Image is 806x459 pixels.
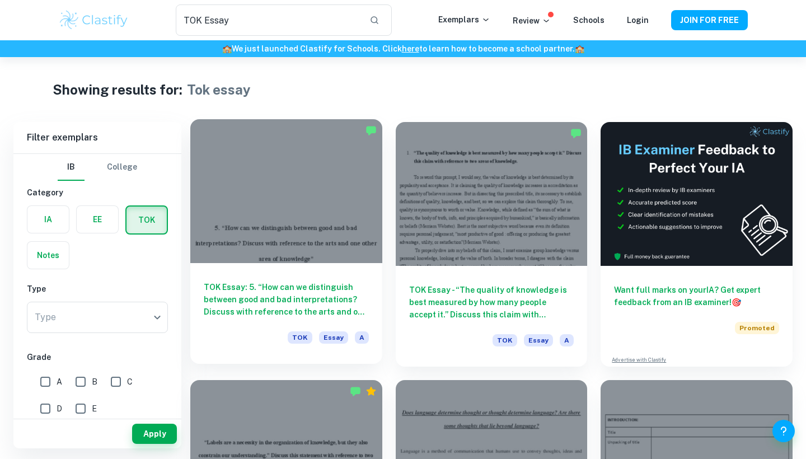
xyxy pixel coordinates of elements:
h6: Type [27,283,168,295]
a: Schools [573,16,604,25]
img: Clastify logo [58,9,129,31]
h6: Filter exemplars [13,122,181,153]
h6: Grade [27,351,168,363]
a: TOK Essay - “The quality of knowledge is best measured by how many people accept it.” Discuss thi... [396,122,588,367]
span: A [560,334,574,346]
button: IB [58,154,85,181]
span: D [57,402,62,415]
span: Essay [319,331,348,344]
input: Search for any exemplars... [176,4,360,36]
img: Thumbnail [601,122,793,266]
span: 🏫 [222,44,232,53]
span: Essay [524,334,553,346]
img: Marked [350,386,361,397]
a: Login [627,16,649,25]
span: 🏫 [575,44,584,53]
span: C [127,376,133,388]
span: B [92,376,97,388]
button: TOK [126,207,167,233]
button: Help and Feedback [772,420,795,442]
h1: Showing results for: [53,79,182,100]
div: Filter type choice [58,154,137,181]
button: JOIN FOR FREE [671,10,748,30]
span: A [355,331,369,344]
button: Apply [132,424,177,444]
h6: Category [27,186,168,199]
span: E [92,402,97,415]
a: here [402,44,419,53]
span: TOK [493,334,517,346]
a: TOK Essay: 5. “How can we distinguish between good and bad interpretations? Discuss with referenc... [190,122,382,367]
a: Want full marks on yourIA? Get expert feedback from an IB examiner!PromotedAdvertise with Clastify [601,122,793,367]
button: EE [77,206,118,233]
p: Exemplars [438,13,490,26]
span: Promoted [735,322,779,334]
img: Marked [365,125,377,136]
h6: TOK Essay - “The quality of knowledge is best measured by how many people accept it.” Discuss thi... [409,284,574,321]
span: 🎯 [732,298,741,307]
h1: Tok essay [187,79,251,100]
button: IA [27,206,69,233]
div: Premium [365,386,377,397]
span: A [57,376,62,388]
button: College [107,154,137,181]
h6: Want full marks on your IA ? Get expert feedback from an IB examiner! [614,284,779,308]
a: Advertise with Clastify [612,356,666,364]
p: Review [513,15,551,27]
h6: TOK Essay: 5. “How can we distinguish between good and bad interpretations? Discuss with referenc... [204,281,369,318]
span: TOK [288,331,312,344]
button: Notes [27,242,69,269]
h6: We just launched Clastify for Schools. Click to learn how to become a school partner. [2,43,804,55]
img: Marked [570,128,582,139]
